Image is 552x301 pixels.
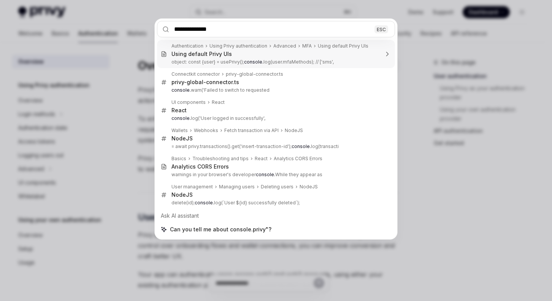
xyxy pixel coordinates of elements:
[302,43,312,49] div: MFA
[171,99,206,105] div: UI components
[171,107,187,114] div: React
[171,115,379,121] p: log('User logged in successfully',
[224,127,279,134] div: Fetch transaction via API
[171,191,193,198] div: NodeJS
[374,25,388,33] div: ESC
[194,127,218,134] div: Webhooks
[195,200,214,205] b: console.
[170,226,271,233] span: Can you tell me about console.privy"?
[171,71,220,77] div: Connectkit connector
[292,143,311,149] b: console.
[273,43,296,49] div: Advanced
[171,200,379,206] p: delete(id); log(`User ${id} successfully deleted`);
[244,59,263,65] b: console.
[157,209,395,223] div: Ask AI assistant
[219,184,255,190] div: Managing users
[274,156,322,162] div: Analytics CORS Errors
[171,87,379,93] p: warn('Failed to switch to requested
[171,135,193,142] div: NodeJS
[171,87,191,93] b: console.
[171,115,191,121] b: console.
[285,127,303,134] div: NodeJS
[209,43,267,49] div: Using Privy authentication
[256,172,275,177] b: console.
[171,59,379,65] p: object: const {user} = usePrivy(); log(user.mfaMethods); // ['sms',
[171,79,239,86] div: privy-global-connector.ts
[171,156,186,162] div: Basics
[171,43,203,49] div: Authentication
[171,127,188,134] div: Wallets
[212,99,225,105] div: React
[192,156,249,162] div: Troubleshooting and tips
[226,71,283,77] div: privy-global-connector.ts
[255,156,268,162] div: React
[171,51,232,57] div: Using default Privy UIs
[171,143,379,150] p: = await privy.transactions().get('insert-transaction-id'); log(transacti
[261,184,293,190] div: Deleting users
[171,184,213,190] div: User management
[300,184,318,190] div: NodeJS
[318,43,368,49] div: Using default Privy UIs
[171,172,379,178] p: warnings in your browser's developer While they appear as
[171,163,229,170] div: Analytics CORS Errors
